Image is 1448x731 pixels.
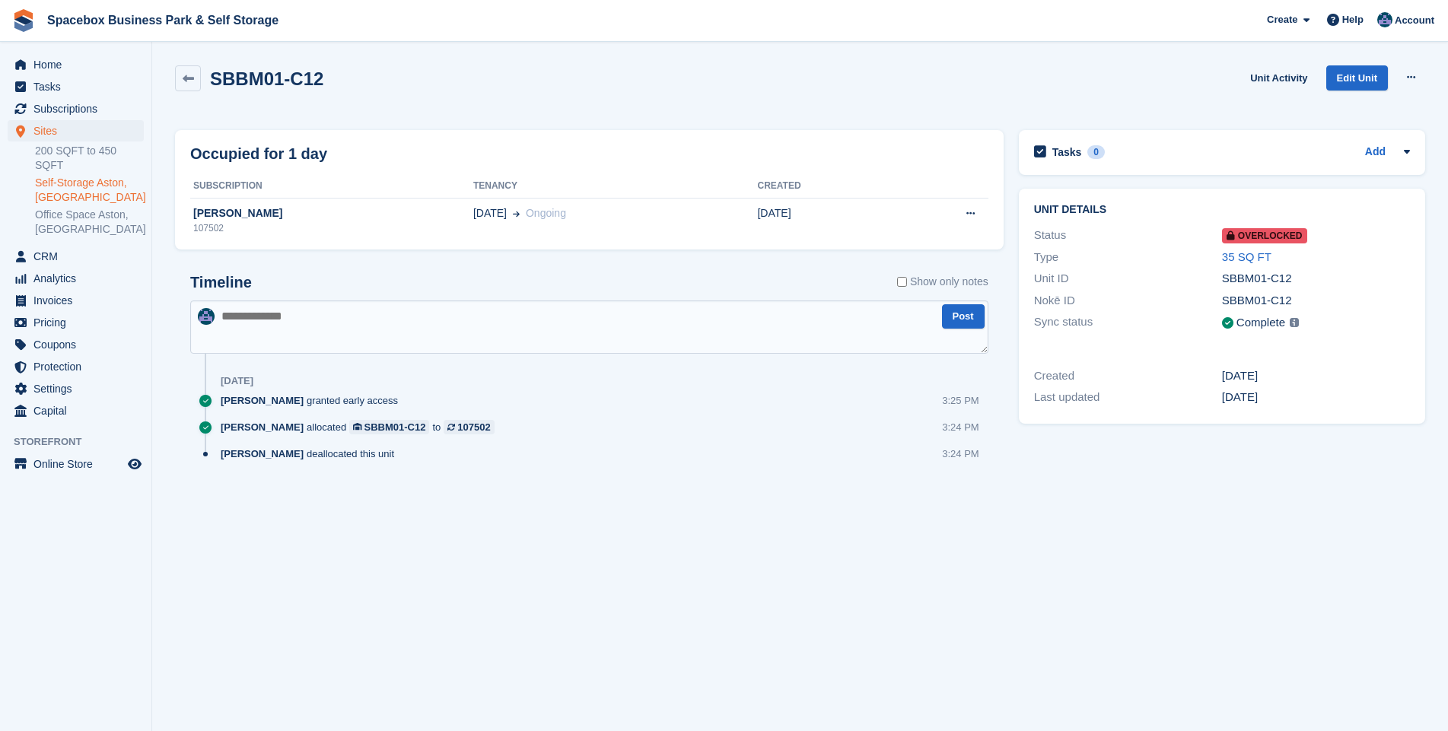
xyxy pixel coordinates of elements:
div: Complete [1236,314,1285,332]
h2: Tasks [1052,145,1082,159]
td: [DATE] [757,198,890,243]
a: menu [8,400,144,421]
a: menu [8,453,144,475]
button: Post [942,304,985,329]
span: Analytics [33,268,125,289]
div: Last updated [1034,389,1222,406]
a: Self-Storage Aston, [GEOGRAPHIC_DATA] [35,176,144,205]
span: Storefront [14,434,151,450]
span: [PERSON_NAME] [221,393,304,408]
div: allocated to [221,420,502,434]
img: Daud [1377,12,1392,27]
a: 35 SQ FT [1222,250,1271,263]
a: menu [8,334,144,355]
label: Show only notes [897,274,988,290]
div: 3:25 PM [942,393,979,408]
div: Nokē ID [1034,292,1222,310]
span: Ongoing [526,207,566,219]
span: [PERSON_NAME] [221,447,304,461]
div: SBBM01-C12 [1222,292,1410,310]
input: Show only notes [897,274,907,290]
img: stora-icon-8386f47178a22dfd0bd8f6a31ec36ba5ce8667c1dd55bd0f319d3a0aa187defe.svg [12,9,35,32]
div: [DATE] [1222,389,1410,406]
a: Edit Unit [1326,65,1388,91]
a: menu [8,246,144,267]
div: SBBM01-C12 [1222,270,1410,288]
a: Spacebox Business Park & Self Storage [41,8,285,33]
a: menu [8,356,144,377]
th: Created [757,174,890,199]
div: Sync status [1034,313,1222,332]
span: [DATE] [473,205,507,221]
div: SBBM01-C12 [364,420,426,434]
span: Invoices [33,290,125,311]
span: Pricing [33,312,125,333]
a: menu [8,120,144,141]
th: Subscription [190,174,473,199]
a: Add [1365,144,1386,161]
div: 0 [1087,145,1105,159]
a: menu [8,76,144,97]
span: Online Store [33,453,125,475]
a: 200 SQFT to 450 SQFT [35,144,144,173]
div: 107502 [457,420,490,434]
h2: SBBM01-C12 [210,68,323,89]
span: Subscriptions [33,98,125,119]
a: menu [8,98,144,119]
div: deallocated this unit [221,447,402,461]
span: Protection [33,356,125,377]
div: 107502 [190,221,473,235]
div: Type [1034,249,1222,266]
a: Preview store [126,455,144,473]
span: CRM [33,246,125,267]
div: granted early access [221,393,406,408]
span: Help [1342,12,1364,27]
a: menu [8,312,144,333]
h2: Unit details [1034,204,1410,216]
span: Account [1395,13,1434,28]
span: Create [1267,12,1297,27]
span: Coupons [33,334,125,355]
img: Daud [198,308,215,325]
div: [DATE] [1222,367,1410,385]
span: Tasks [33,76,125,97]
span: Capital [33,400,125,421]
span: Sites [33,120,125,141]
span: [PERSON_NAME] [221,420,304,434]
span: Overlocked [1222,228,1307,243]
a: menu [8,290,144,311]
img: icon-info-grey-7440780725fd019a000dd9b08b2336e03edf1995a4989e88bcd33f0948082b44.svg [1290,318,1299,327]
h2: Timeline [190,274,252,291]
div: [PERSON_NAME] [190,205,473,221]
a: SBBM01-C12 [349,420,429,434]
div: 3:24 PM [942,420,979,434]
a: 107502 [444,420,494,434]
div: [DATE] [221,375,253,387]
div: Unit ID [1034,270,1222,288]
a: menu [8,268,144,289]
span: Settings [33,378,125,399]
a: menu [8,54,144,75]
a: menu [8,378,144,399]
a: Office Space Aston, [GEOGRAPHIC_DATA] [35,208,144,237]
th: Tenancy [473,174,758,199]
div: 3:24 PM [942,447,979,461]
a: Unit Activity [1244,65,1313,91]
span: Home [33,54,125,75]
div: Status [1034,227,1222,244]
div: Created [1034,367,1222,385]
h2: Occupied for 1 day [190,142,327,165]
